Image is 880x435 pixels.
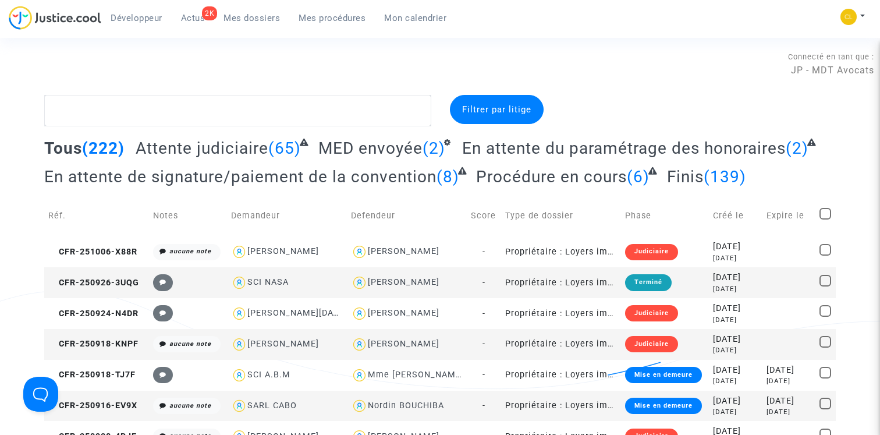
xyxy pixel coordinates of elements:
[476,167,627,186] span: Procédure en cours
[627,167,650,186] span: (6)
[713,241,758,253] div: [DATE]
[501,195,621,236] td: Type de dossier
[501,267,621,298] td: Propriétaire : Loyers impayés/Charges impayées
[462,139,786,158] span: En attente du paramétrage des honoraires
[767,364,812,377] div: [DATE]
[231,367,248,384] img: icon-user.svg
[713,315,758,325] div: [DATE]
[667,167,704,186] span: Finis
[762,195,816,236] td: Expire le
[767,407,812,417] div: [DATE]
[44,139,82,158] span: Tous
[111,13,162,23] span: Développeur
[23,377,58,412] iframe: Help Scout Beacon - Open
[289,9,375,27] a: Mes procédures
[351,243,368,260] img: icon-user.svg
[625,398,702,414] div: Mise en demeure
[9,6,101,30] img: jc-logo.svg
[169,340,211,348] i: aucune note
[625,336,678,352] div: Judiciaire
[231,398,248,415] img: icon-user.svg
[375,9,456,27] a: Mon calendrier
[713,333,758,346] div: [DATE]
[44,195,149,236] td: Réf.
[247,308,347,318] div: [PERSON_NAME][DATE]
[713,376,758,386] div: [DATE]
[368,246,439,256] div: [PERSON_NAME]
[482,370,485,380] span: -
[247,277,289,287] div: SCI NASA
[767,376,812,386] div: [DATE]
[482,339,485,349] span: -
[713,253,758,263] div: [DATE]
[48,309,139,319] span: CFR-250924-N4DR
[223,13,280,23] span: Mes dossiers
[462,104,531,115] span: Filtrer par litige
[713,364,758,377] div: [DATE]
[713,407,758,417] div: [DATE]
[44,167,437,186] span: En attente de signature/paiement de la convention
[704,167,746,186] span: (139)
[368,308,439,318] div: [PERSON_NAME]
[437,167,459,186] span: (8)
[101,9,172,27] a: Développeur
[48,278,139,288] span: CFR-250926-3UQG
[501,360,621,391] td: Propriétaire : Loyers impayés/Charges impayées
[247,370,290,380] div: SCI A.B.M
[48,370,136,380] span: CFR-250918-TJ7F
[767,395,812,408] div: [DATE]
[713,271,758,284] div: [DATE]
[231,305,248,322] img: icon-user.svg
[713,345,758,355] div: [DATE]
[299,13,366,23] span: Mes procédures
[368,401,444,411] div: Nordin BOUCHIBA
[709,195,762,236] td: Créé le
[214,9,289,27] a: Mes dossiers
[501,236,621,267] td: Propriétaire : Loyers impayés/Charges impayées
[501,298,621,329] td: Propriétaire : Loyers impayés/Charges impayées
[247,246,319,256] div: [PERSON_NAME]
[231,274,248,291] img: icon-user.svg
[82,139,125,158] span: (222)
[247,339,319,349] div: [PERSON_NAME]
[149,195,227,236] td: Notes
[368,339,439,349] div: [PERSON_NAME]
[181,13,205,23] span: Actus
[318,139,423,158] span: MED envoyée
[482,278,485,288] span: -
[786,139,808,158] span: (2)
[48,247,137,257] span: CFR-251006-X88R
[351,336,368,353] img: icon-user.svg
[48,339,139,349] span: CFR-250918-KNPF
[268,139,301,158] span: (65)
[347,195,467,236] td: Defendeur
[231,243,248,260] img: icon-user.svg
[351,367,368,384] img: icon-user.svg
[713,395,758,408] div: [DATE]
[169,402,211,409] i: aucune note
[625,305,678,321] div: Judiciaire
[172,9,215,27] a: 2KActus
[351,274,368,291] img: icon-user.svg
[482,247,485,257] span: -
[625,274,672,291] div: Terminé
[482,309,485,319] span: -
[713,284,758,294] div: [DATE]
[202,6,217,20] div: 2K
[48,401,137,411] span: CFR-250916-EV9X
[368,370,538,380] div: Mme [PERSON_NAME] [PERSON_NAME]
[621,195,709,236] td: Phase
[368,277,439,287] div: [PERSON_NAME]
[351,398,368,415] img: icon-user.svg
[384,13,446,23] span: Mon calendrier
[247,401,297,411] div: SARL CABO
[136,139,268,158] span: Attente judiciaire
[482,401,485,411] span: -
[227,195,347,236] td: Demandeur
[501,329,621,360] td: Propriétaire : Loyers impayés/Charges impayées
[423,139,445,158] span: (2)
[840,9,857,25] img: f0b917ab549025eb3af43f3c4438ad5d
[788,52,874,61] span: Connecté en tant que :
[467,195,501,236] td: Score
[231,336,248,353] img: icon-user.svg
